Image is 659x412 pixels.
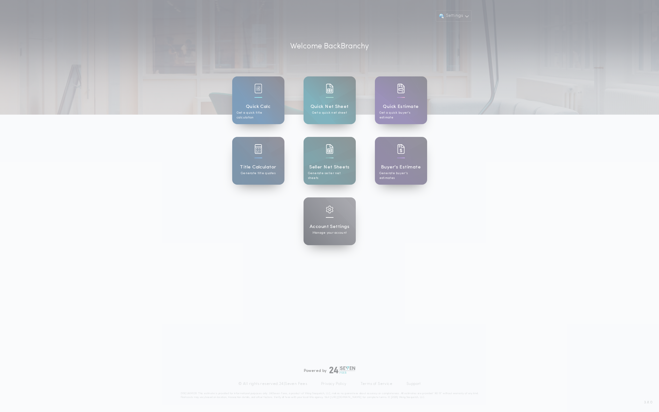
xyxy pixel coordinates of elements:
[397,144,405,154] img: card icon
[304,137,356,185] a: card iconSeller Net SheetsGenerate seller net sheets
[304,76,356,124] a: card iconQuick Net SheetGet a quick net sheet
[309,164,350,171] h1: Seller Net Sheets
[308,171,351,181] p: Generate seller net sheets
[397,84,405,93] img: card icon
[321,381,347,387] a: Privacy Policy
[330,396,362,399] a: [URL][DOMAIN_NAME]
[379,171,423,181] p: Generate buyer's estimates
[381,164,421,171] h1: Buyer's Estimate
[379,110,423,120] p: Get a quick buyer's estimate
[240,164,276,171] h1: Title Calculator
[375,76,427,124] a: card iconQuick EstimateGet a quick buyer's estimate
[254,84,262,93] img: card icon
[237,110,280,120] p: Get a quick title calculation
[232,76,284,124] a: card iconQuick CalcGet a quick title calculation
[290,41,369,52] p: Welcome Back Branchy
[361,381,392,387] a: Terms of Service
[326,206,333,213] img: card icon
[326,84,333,93] img: card icon
[232,137,284,185] a: card iconTitle CalculatorGenerate title quotes
[304,366,355,374] div: Powered by
[181,392,479,399] p: DISCLAIMER: This estimate is provided for informational purposes only. 24|Seven Fees, a product o...
[310,223,349,231] h1: Account Settings
[383,103,419,110] h1: Quick Estimate
[438,13,445,19] img: user avatar
[238,381,307,387] p: © All rights reserved. 24|Seven Fees
[241,171,276,176] p: Generate title quotes
[436,10,471,22] button: Settings
[375,137,427,185] a: card iconBuyer's EstimateGenerate buyer's estimates
[254,144,262,154] img: card icon
[406,381,421,387] a: Support
[304,197,356,245] a: card iconAccount SettingsManage your account
[246,103,271,110] h1: Quick Calc
[312,110,347,115] p: Get a quick net sheet
[311,103,349,110] h1: Quick Net Sheet
[329,366,355,374] img: logo
[312,231,347,235] p: Manage your account
[326,144,333,154] img: card icon
[644,400,653,405] span: 3.8.0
